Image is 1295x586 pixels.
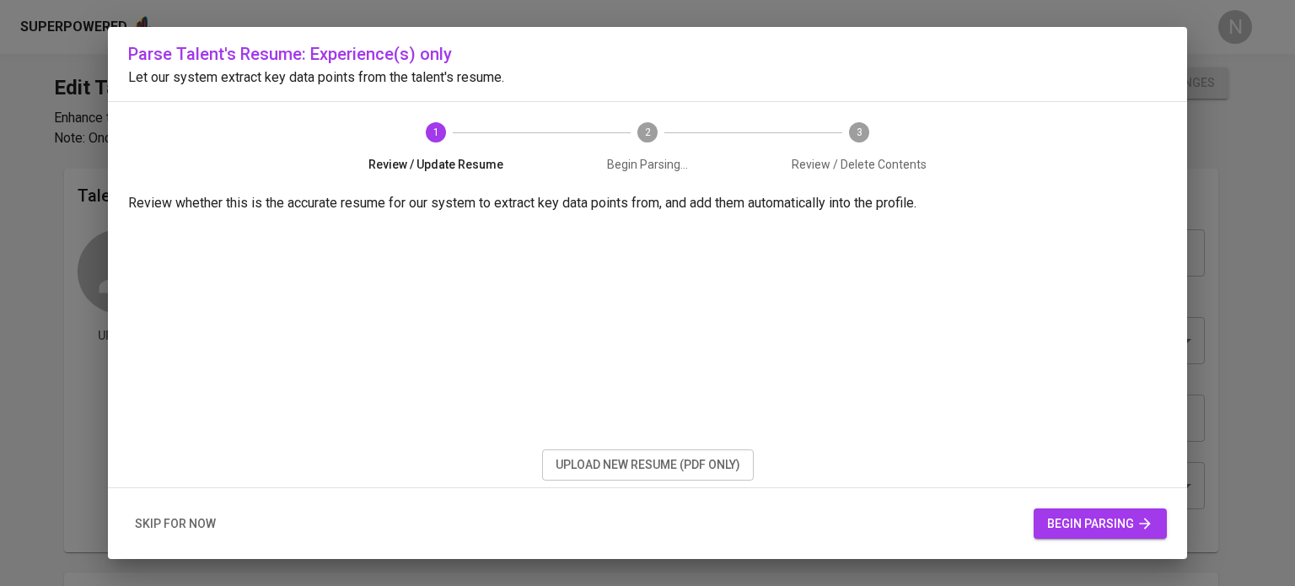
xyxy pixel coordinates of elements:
[1047,513,1153,535] span: begin parsing
[645,126,651,138] text: 2
[542,449,754,481] button: upload new resume (pdf only)
[135,513,216,535] span: skip for now
[128,40,1167,67] h6: Parse Talent's Resume: Experience(s) only
[1034,508,1167,540] button: begin parsing
[556,454,740,476] span: upload new resume (pdf only)
[337,156,535,173] span: Review / Update Resume
[856,126,862,138] text: 3
[128,508,223,540] button: skip for now
[760,156,958,173] span: Review / Delete Contents
[549,156,747,173] span: Begin Parsing...
[433,126,439,138] text: 1
[128,220,1167,557] iframe: c2aac5e4ce271616311d7392215055aa.pdf
[128,193,1167,213] p: Review whether this is the accurate resume for our system to extract key data points from, and ad...
[128,67,1167,88] p: Let our system extract key data points from the talent's resume.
